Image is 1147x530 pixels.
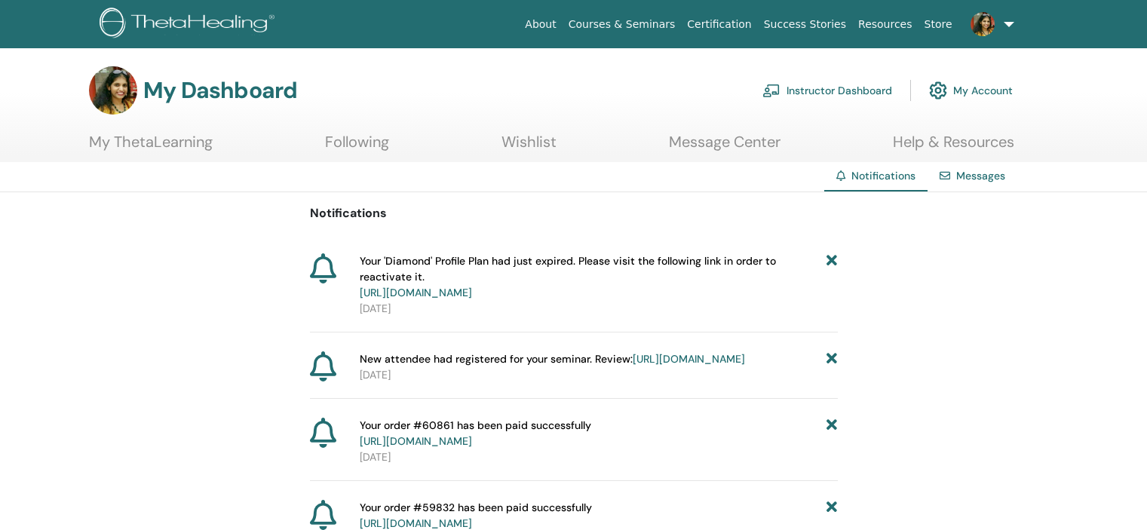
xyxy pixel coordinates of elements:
[360,516,472,530] a: [URL][DOMAIN_NAME]
[519,11,562,38] a: About
[929,78,947,103] img: cog.svg
[762,74,892,107] a: Instructor Dashboard
[360,434,472,448] a: [URL][DOMAIN_NAME]
[89,66,137,115] img: default.jpg
[762,84,781,97] img: chalkboard-teacher.svg
[681,11,757,38] a: Certification
[360,286,472,299] a: [URL][DOMAIN_NAME]
[758,11,852,38] a: Success Stories
[851,169,915,182] span: Notifications
[143,77,297,104] h3: My Dashboard
[100,8,280,41] img: logo.png
[852,11,919,38] a: Resources
[89,133,213,162] a: My ThetaLearning
[360,418,591,449] span: Your order #60861 has been paid successfully
[360,367,838,383] p: [DATE]
[360,301,838,317] p: [DATE]
[633,352,745,366] a: [URL][DOMAIN_NAME]
[669,133,781,162] a: Message Center
[360,253,827,301] span: Your 'Diamond' Profile Plan had just expired. Please visit the following link in order to reactiv...
[919,11,958,38] a: Store
[325,133,389,162] a: Following
[360,351,745,367] span: New attendee had registered for your seminar. Review:
[501,133,557,162] a: Wishlist
[971,12,995,36] img: default.jpg
[893,133,1014,162] a: Help & Resources
[956,169,1005,182] a: Messages
[360,449,838,465] p: [DATE]
[563,11,682,38] a: Courses & Seminars
[929,74,1013,107] a: My Account
[310,204,838,222] p: Notifications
